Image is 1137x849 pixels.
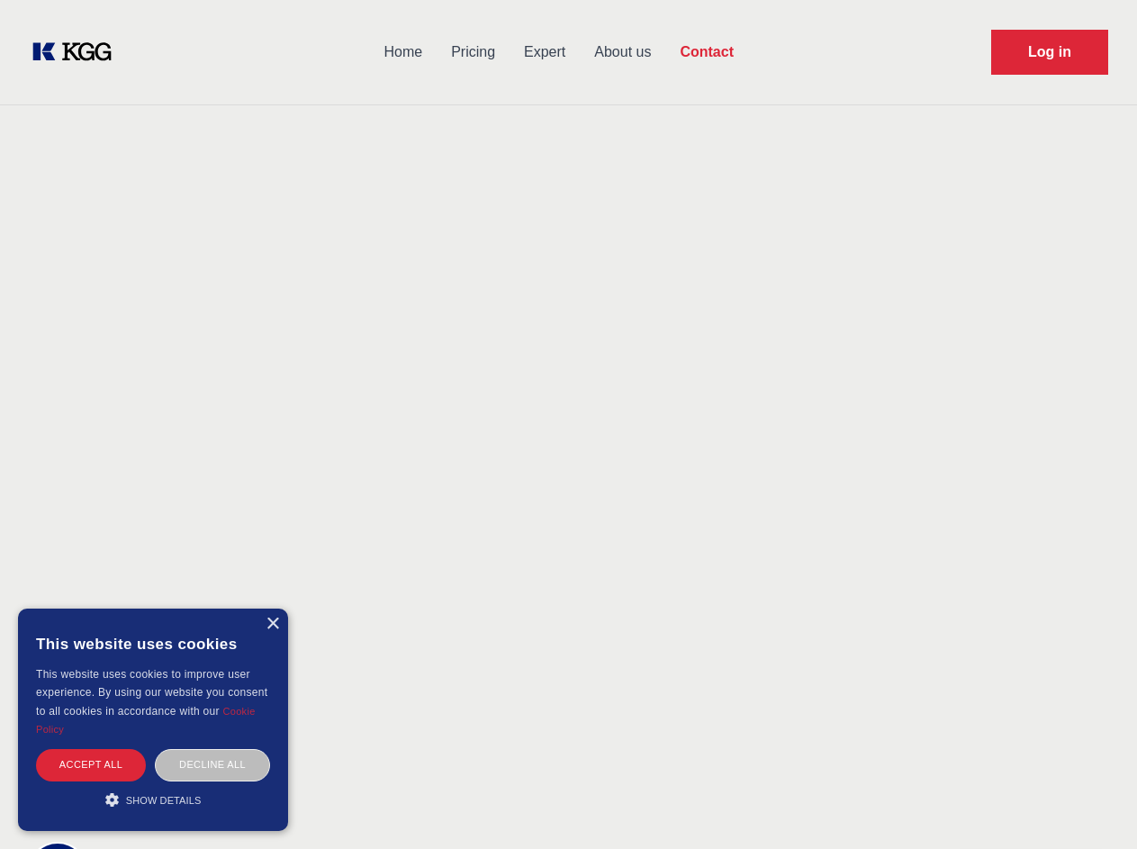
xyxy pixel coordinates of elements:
div: This website uses cookies [36,622,270,665]
a: Cookie Policy [36,706,256,735]
iframe: Chat Widget [1047,763,1137,849]
a: Request Demo [991,30,1108,75]
div: Show details [36,790,270,808]
a: KOL Knowledge Platform: Talk to Key External Experts (KEE) [29,38,126,67]
a: About us [580,29,665,76]
div: Decline all [155,749,270,781]
div: Close [266,618,279,631]
span: Show details [126,795,202,806]
a: Contact [665,29,748,76]
span: This website uses cookies to improve user experience. By using our website you consent to all coo... [36,668,267,718]
a: Pricing [437,29,510,76]
a: Expert [510,29,580,76]
a: Home [369,29,437,76]
div: Accept all [36,749,146,781]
